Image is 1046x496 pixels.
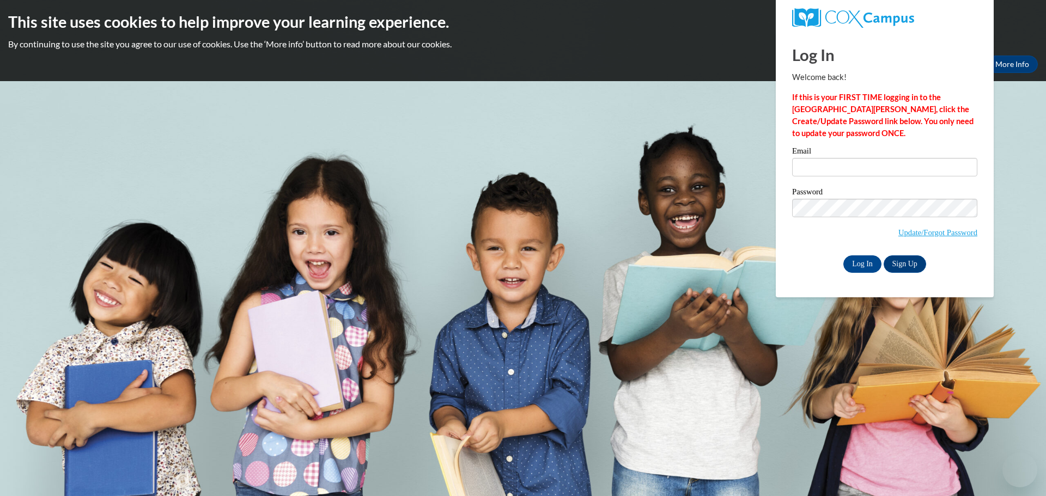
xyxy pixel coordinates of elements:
a: Sign Up [884,255,926,273]
a: COX Campus [792,8,977,28]
a: More Info [987,56,1038,73]
p: Welcome back! [792,71,977,83]
label: Email [792,147,977,158]
label: Password [792,188,977,199]
h2: This site uses cookies to help improve your learning experience. [8,11,1038,33]
h1: Log In [792,44,977,66]
p: By continuing to use the site you agree to our use of cookies. Use the ‘More info’ button to read... [8,38,1038,50]
img: COX Campus [792,8,914,28]
strong: If this is your FIRST TIME logging in to the [GEOGRAPHIC_DATA][PERSON_NAME], click the Create/Upd... [792,93,974,138]
input: Log In [843,255,881,273]
iframe: Button to launch messaging window [1002,452,1037,487]
a: Update/Forgot Password [898,228,977,237]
